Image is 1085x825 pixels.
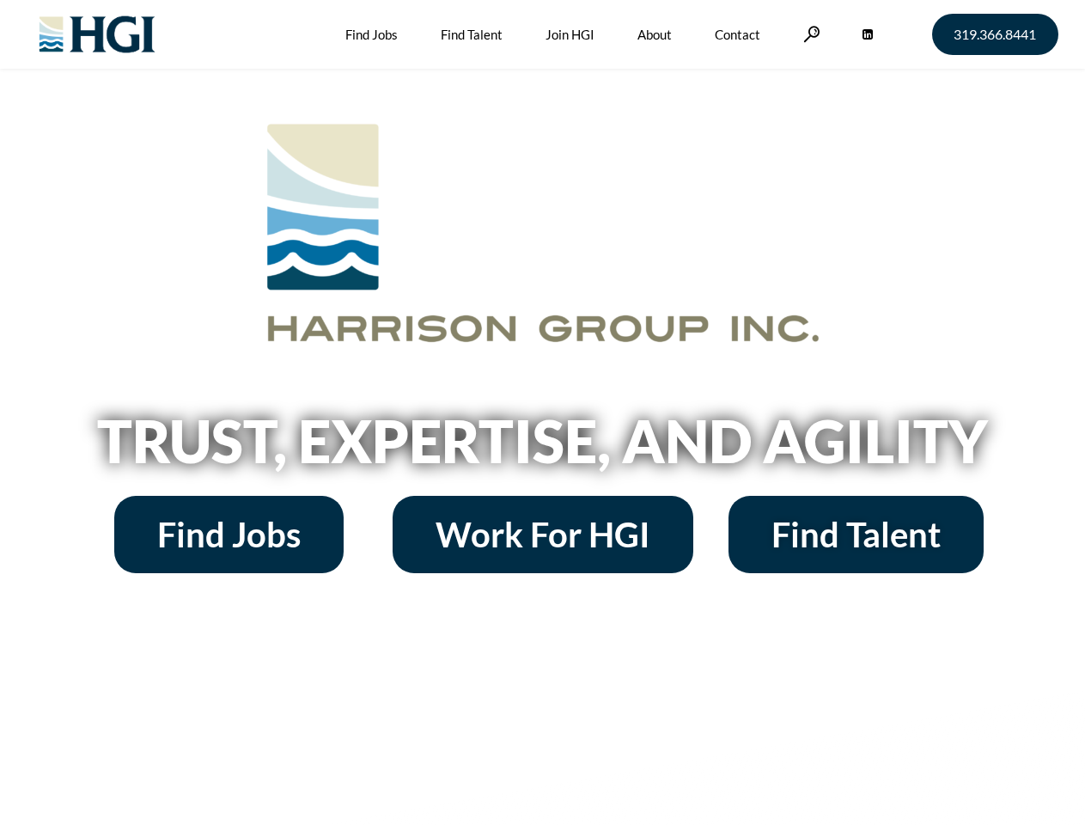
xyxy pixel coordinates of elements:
span: 319.366.8441 [954,27,1036,41]
span: Work For HGI [436,517,650,552]
a: 319.366.8441 [932,14,1058,55]
span: Find Talent [771,517,941,552]
a: Work For HGI [393,496,693,573]
a: Search [803,26,820,42]
span: Find Jobs [157,517,301,552]
h2: Trust, Expertise, and Agility [53,412,1033,470]
a: Find Talent [728,496,984,573]
a: Find Jobs [114,496,344,573]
